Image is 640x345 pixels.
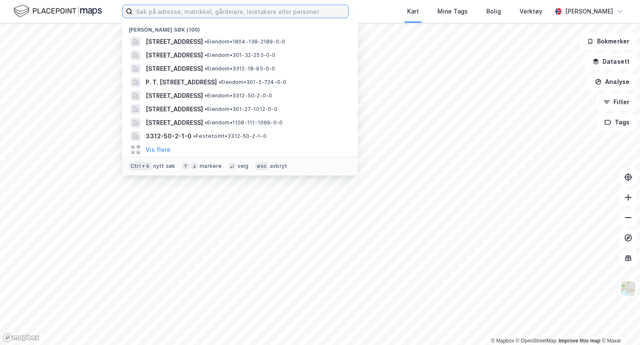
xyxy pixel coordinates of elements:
span: • [205,92,207,99]
span: Eiendom • 3312-50-2-0-0 [205,92,272,99]
div: [PERSON_NAME] søk (100) [122,20,358,35]
span: 3312-50-2-1-0 [146,131,192,141]
span: Festetomt • 3312-50-2-1-0 [193,133,267,140]
span: [STREET_ADDRESS] [146,50,203,60]
div: Bolig [486,6,501,16]
img: logo.f888ab2527a4732fd821a326f86c7f29.svg [13,4,102,19]
span: Eiendom • 3312-18-95-0-0 [205,65,275,72]
span: Eiendom • 1108-111-1099-0-0 [205,119,283,126]
button: Vis flere [146,145,171,155]
span: [STREET_ADDRESS] [146,64,203,74]
div: nytt søk [153,163,176,170]
div: Verktøy [520,6,542,16]
span: • [205,38,207,45]
span: [STREET_ADDRESS] [146,104,203,114]
span: Eiendom • 1804-138-2189-0-0 [205,38,285,45]
span: P. T. [STREET_ADDRESS] [146,77,217,87]
span: • [219,79,221,85]
span: [STREET_ADDRESS] [146,37,203,47]
div: Kart [407,6,419,16]
div: [PERSON_NAME] [565,6,613,16]
span: • [205,52,207,58]
span: Eiendom • 301-27-1012-0-0 [205,106,277,113]
span: • [193,133,196,139]
span: [STREET_ADDRESS] [146,118,203,128]
span: • [205,119,207,126]
input: Søk på adresse, matrikkel, gårdeiere, leietakere eller personer [133,5,348,18]
span: [STREET_ADDRESS] [146,91,203,101]
div: avbryt [270,163,287,170]
iframe: Chat Widget [598,305,640,345]
div: velg [237,163,249,170]
div: Mine Tags [437,6,468,16]
div: Kontrollprogram for chat [598,305,640,345]
span: Eiendom • 301-2-724-0-0 [219,79,286,86]
span: • [205,65,207,72]
div: esc [255,162,268,170]
span: Eiendom • 301-32-253-0-0 [205,52,276,59]
span: • [205,106,207,112]
div: markere [200,163,221,170]
div: Ctrl + k [129,162,152,170]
